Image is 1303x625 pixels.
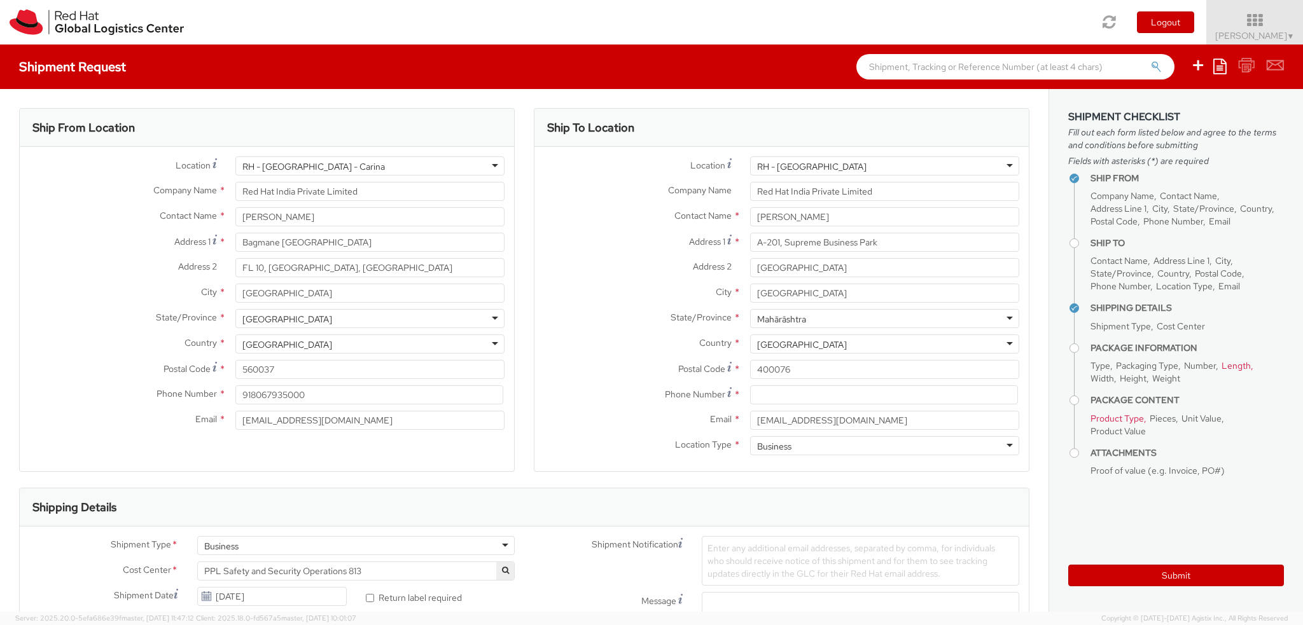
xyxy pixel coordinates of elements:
span: Country [1157,268,1189,279]
div: [GEOGRAPHIC_DATA] [242,338,332,351]
h3: Ship From Location [32,121,135,134]
h3: Ship To Location [547,121,634,134]
span: Company Name [1090,190,1154,202]
span: City [201,286,217,298]
span: Email [710,413,732,425]
span: Server: 2025.20.0-5efa686e39f [15,614,194,622]
h4: Shipping Details [1090,303,1284,313]
span: Contact Name [1090,255,1148,266]
span: Email [1209,216,1230,227]
span: Message [641,595,676,607]
div: Business [757,440,791,453]
span: Postal Code [1195,268,1242,279]
span: Company Name [668,184,732,196]
h4: Attachments [1090,448,1284,458]
span: Postal Code [1090,216,1138,227]
h3: Shipping Details [32,501,116,514]
span: Location Type [675,439,732,450]
span: Postal Code [164,363,211,374]
span: Country [185,337,217,348]
span: Fill out each form listed below and agree to the terms and conditions before submitting [1068,126,1284,151]
span: Location [690,160,725,171]
span: Address 1 [174,236,211,247]
span: Contact Name [160,210,217,221]
span: master, [DATE] 11:47:12 [122,614,194,622]
span: master, [DATE] 10:01:07 [281,614,356,622]
div: Mahārāshtra [757,313,806,326]
span: Pieces [1150,413,1176,424]
span: Type [1090,360,1110,371]
span: Client: 2025.18.0-fd567a5 [196,614,356,622]
span: Location [176,160,211,171]
span: Product Type [1090,413,1144,424]
span: PPL Safety and Security Operations 813 [197,561,515,580]
span: Height [1120,373,1146,384]
div: Business [204,540,239,553]
button: Logout [1137,11,1194,33]
input: Shipment, Tracking or Reference Number (at least 4 chars) [856,54,1174,79]
span: Contact Name [674,210,732,221]
input: Return label required [366,594,374,602]
span: Address Line 1 [1090,203,1146,214]
div: [GEOGRAPHIC_DATA] [242,313,332,326]
h4: Package Information [1090,343,1284,353]
span: PPL Safety and Security Operations 813 [204,565,508,577]
span: Phone Number [1090,280,1150,292]
span: Proof of value (e.g. Invoice, PO#) [1090,465,1225,476]
span: Email [195,413,217,425]
span: City [1152,203,1167,214]
span: Weight [1152,373,1180,384]
span: ▼ [1287,31,1295,41]
h4: Ship To [1090,238,1284,248]
span: Cost Center [1157,320,1205,332]
span: Location Type [1156,280,1213,292]
h4: Ship From [1090,174,1284,183]
span: State/Province [1090,268,1152,279]
h4: Package Content [1090,395,1284,405]
span: Phone Number [1143,216,1203,227]
span: Address Line 1 [1153,255,1209,266]
div: [GEOGRAPHIC_DATA] [757,338,847,351]
span: City [1215,255,1230,266]
button: Submit [1068,565,1284,586]
span: Copyright © [DATE]-[DATE] Agistix Inc., All Rights Reserved [1101,614,1288,624]
span: Shipment Type [1090,320,1151,332]
span: Enter any additional email addresses, separated by comma, for individuals who should receive noti... [707,542,995,579]
span: Shipment Type [111,538,171,553]
div: RH - [GEOGRAPHIC_DATA] - Carina [242,160,385,173]
span: Phone Number [157,388,217,399]
span: State/Province [156,312,217,323]
span: Company Name [153,184,217,196]
span: State/Province [671,312,732,323]
span: Width [1090,373,1114,384]
span: State/Province [1173,203,1234,214]
span: Address 2 [693,261,732,272]
span: Email [1218,280,1240,292]
label: Return label required [366,589,464,604]
span: Phone Number [665,388,725,400]
h3: Shipment Checklist [1068,111,1284,123]
h4: Shipment Request [19,60,126,74]
span: Fields with asterisks (*) are required [1068,155,1284,167]
span: City [716,286,732,298]
span: Country [1240,203,1272,214]
div: RH - [GEOGRAPHIC_DATA] [757,160,867,173]
span: Cost Center [123,563,171,578]
span: Product Value [1090,425,1146,437]
img: rh-logistics-00dfa346123c4ec078e1.svg [10,10,184,35]
span: Unit Value [1181,413,1222,424]
span: Shipment Date [114,589,174,602]
span: Length [1222,360,1251,371]
span: Address 2 [178,261,217,272]
span: Number [1184,360,1216,371]
span: [PERSON_NAME] [1215,30,1295,41]
span: Packaging Type [1116,360,1178,371]
span: Contact Name [1160,190,1217,202]
span: Country [699,337,732,348]
span: Shipment Notification [592,538,678,551]
span: Postal Code [678,363,725,374]
span: Address 1 [689,236,725,247]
